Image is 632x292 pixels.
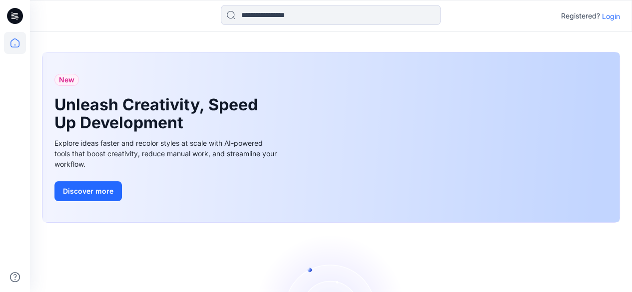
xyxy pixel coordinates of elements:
span: New [59,74,74,86]
h1: Unleash Creativity, Speed Up Development [54,96,264,132]
p: Login [602,11,620,21]
button: Discover more [54,181,122,201]
div: Explore ideas faster and recolor styles at scale with AI-powered tools that boost creativity, red... [54,138,279,169]
p: Registered? [561,10,600,22]
a: Discover more [54,181,279,201]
